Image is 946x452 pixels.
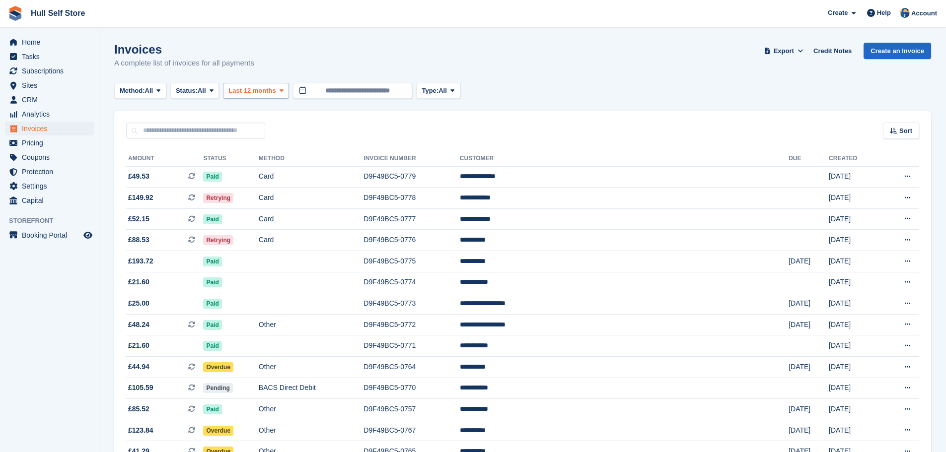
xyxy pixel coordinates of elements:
[364,399,459,420] td: D9F49BC5-0757
[203,426,233,436] span: Overdue
[223,83,289,99] button: Last 12 months
[198,86,206,96] span: All
[128,362,149,372] span: £44.94
[170,83,219,99] button: Status: All
[114,58,254,69] p: A complete list of invoices for all payments
[203,235,233,245] span: Retrying
[762,43,805,59] button: Export
[364,272,459,293] td: D9F49BC5-0774
[203,362,233,372] span: Overdue
[5,228,94,242] a: menu
[829,151,881,167] th: Created
[899,126,912,136] span: Sort
[203,257,221,266] span: Paid
[829,378,881,399] td: [DATE]
[128,277,149,287] span: £21.60
[364,335,459,357] td: D9F49BC5-0771
[203,172,221,182] span: Paid
[864,43,931,59] a: Create an Invoice
[203,151,258,167] th: Status
[829,293,881,315] td: [DATE]
[789,357,829,378] td: [DATE]
[114,83,166,99] button: Method: All
[774,46,794,56] span: Export
[789,399,829,420] td: [DATE]
[128,320,149,330] span: £48.24
[829,208,881,230] td: [DATE]
[203,214,221,224] span: Paid
[128,298,149,309] span: £25.00
[22,35,81,49] span: Home
[128,425,153,436] span: £123.84
[5,107,94,121] a: menu
[22,228,81,242] span: Booking Portal
[259,151,364,167] th: Method
[128,340,149,351] span: £21.60
[5,165,94,179] a: menu
[364,188,459,209] td: D9F49BC5-0778
[22,122,81,135] span: Invoices
[128,235,149,245] span: £88.53
[5,150,94,164] a: menu
[789,151,829,167] th: Due
[259,399,364,420] td: Other
[27,5,89,21] a: Hull Self Store
[259,166,364,188] td: Card
[829,314,881,335] td: [DATE]
[259,357,364,378] td: Other
[203,341,221,351] span: Paid
[22,78,81,92] span: Sites
[9,216,99,226] span: Storefront
[364,230,459,251] td: D9F49BC5-0776
[203,383,232,393] span: Pending
[22,194,81,207] span: Capital
[809,43,856,59] a: Credit Notes
[203,299,221,309] span: Paid
[829,335,881,357] td: [DATE]
[22,64,81,78] span: Subscriptions
[460,151,789,167] th: Customer
[5,194,94,207] a: menu
[422,86,438,96] span: Type:
[416,83,460,99] button: Type: All
[82,229,94,241] a: Preview store
[128,193,153,203] span: £149.92
[5,64,94,78] a: menu
[5,78,94,92] a: menu
[22,107,81,121] span: Analytics
[128,214,149,224] span: £52.15
[22,93,81,107] span: CRM
[829,251,881,272] td: [DATE]
[128,171,149,182] span: £49.53
[789,251,829,272] td: [DATE]
[364,378,459,399] td: D9F49BC5-0770
[900,8,910,18] img: Hull Self Store
[364,357,459,378] td: D9F49BC5-0764
[789,314,829,335] td: [DATE]
[829,420,881,441] td: [DATE]
[145,86,153,96] span: All
[5,136,94,150] a: menu
[203,320,221,330] span: Paid
[126,151,203,167] th: Amount
[364,251,459,272] td: D9F49BC5-0775
[5,93,94,107] a: menu
[259,314,364,335] td: Other
[5,179,94,193] a: menu
[5,50,94,64] a: menu
[364,208,459,230] td: D9F49BC5-0777
[789,420,829,441] td: [DATE]
[829,272,881,293] td: [DATE]
[259,230,364,251] td: Card
[829,188,881,209] td: [DATE]
[259,420,364,441] td: Other
[22,50,81,64] span: Tasks
[438,86,447,96] span: All
[5,122,94,135] a: menu
[203,193,233,203] span: Retrying
[828,8,848,18] span: Create
[203,277,221,287] span: Paid
[364,166,459,188] td: D9F49BC5-0779
[128,383,153,393] span: £105.59
[128,256,153,266] span: £193.72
